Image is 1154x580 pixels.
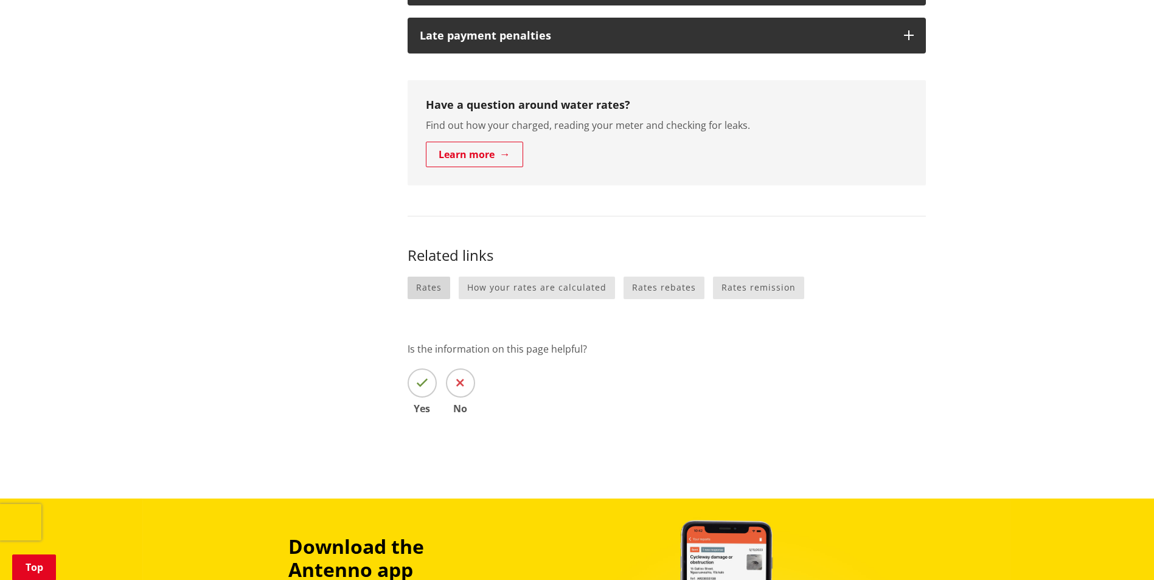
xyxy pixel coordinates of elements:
[420,30,892,42] h3: Late payment penalties
[713,277,804,299] a: Rates remission
[12,554,56,580] a: Top
[408,18,926,54] button: Late payment penalties
[408,404,437,413] span: Yes
[446,404,475,413] span: No
[426,142,523,167] a: Learn more
[624,277,704,299] a: Rates rebates
[459,277,615,299] a: How your rates are calculated
[426,118,908,133] p: Find out how your charged, reading your meter and checking for leaks.
[408,342,926,356] p: Is the information on this page helpful?
[426,98,908,112] h3: Have a question around water rates?
[1098,529,1142,573] iframe: Messenger Launcher
[408,247,926,264] h3: Related links
[408,277,450,299] a: Rates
